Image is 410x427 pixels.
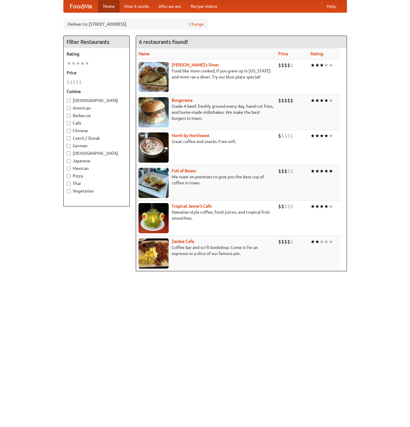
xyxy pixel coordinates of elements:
[138,238,169,269] img: zardoz.jpg
[189,21,204,27] a: Change
[67,167,71,170] input: Mexican
[138,97,169,127] img: burgerama.jpg
[281,132,284,139] li: $
[324,97,329,104] li: ★
[278,168,281,174] li: $
[80,60,85,67] li: ★
[284,203,287,210] li: $
[290,97,293,104] li: $
[138,168,169,198] img: beans.jpg
[278,203,281,210] li: $
[138,68,273,80] p: Food like mom cooked, if you grew up in [US_STATE] and mom ran a diner. Try our blue plate special!
[315,168,319,174] li: ★
[138,132,169,163] img: north.jpg
[324,168,329,174] li: ★
[67,128,126,134] label: Chinese
[67,106,71,110] input: American
[319,238,324,245] li: ★
[315,203,319,210] li: ★
[284,97,287,104] li: $
[310,132,315,139] li: ★
[284,132,287,139] li: $
[319,168,324,174] li: ★
[70,79,73,85] li: $
[76,60,80,67] li: ★
[67,105,126,111] label: American
[138,174,273,186] p: We roast on premises to give you the best cup of coffee in town.
[310,203,315,210] li: ★
[67,143,126,149] label: German
[310,62,315,69] li: ★
[310,51,323,56] a: Rating
[278,62,281,69] li: $
[67,113,126,119] label: Barbecue
[67,144,71,148] input: German
[67,173,126,179] label: Pizza
[67,79,70,85] li: $
[138,203,169,233] img: jeeves.jpg
[67,60,71,67] li: ★
[319,97,324,104] li: ★
[67,121,71,125] input: Cafe
[287,132,290,139] li: $
[329,203,333,210] li: ★
[310,168,315,174] li: ★
[172,168,196,173] a: Full of Beans
[172,133,210,138] a: North by Northwest
[67,158,126,164] label: Japanese
[284,238,287,245] li: $
[172,98,192,103] a: Burgerama
[139,39,188,45] ng-pluralize: 6 restaurants found!
[64,0,98,12] a: FoodMe
[79,79,82,85] li: $
[138,62,169,92] img: sallys.jpg
[319,203,324,210] li: ★
[310,97,315,104] li: ★
[329,238,333,245] li: ★
[315,62,319,69] li: ★
[290,238,293,245] li: $
[315,132,319,139] li: ★
[67,136,71,140] input: Czech / Slovak
[71,60,76,67] li: ★
[67,165,126,171] label: Mexican
[138,244,273,257] p: Coffee bar and sci-fi bookshop. Come in for an espresso or a slice of our famous pie.
[67,182,71,186] input: Thai
[281,168,284,174] li: $
[76,79,79,85] li: $
[290,203,293,210] li: $
[67,120,126,126] label: Cafe
[67,97,126,104] label: [DEMOGRAPHIC_DATA]
[67,180,126,186] label: Thai
[67,129,71,133] input: Chinese
[172,239,194,244] b: Zardoz Cafe
[322,0,341,12] a: Help
[172,204,212,209] b: Tropical Jeeve's Cafe
[284,168,287,174] li: $
[324,203,329,210] li: ★
[281,203,284,210] li: $
[64,36,129,48] h4: Filter Restaurants
[281,62,284,69] li: $
[287,238,290,245] li: $
[329,97,333,104] li: ★
[287,168,290,174] li: $
[329,62,333,69] li: ★
[310,238,315,245] li: ★
[98,0,119,12] a: Home
[324,132,329,139] li: ★
[67,99,71,103] input: [DEMOGRAPHIC_DATA]
[315,238,319,245] li: ★
[319,132,324,139] li: ★
[186,0,222,12] a: Recipe videos
[172,62,219,67] a: [PERSON_NAME]'s Diner
[67,88,126,94] h5: Cuisine
[278,51,288,56] a: Price
[67,150,126,156] label: [DEMOGRAPHIC_DATA]
[85,60,89,67] li: ★
[319,62,324,69] li: ★
[287,203,290,210] li: $
[67,51,126,57] h5: Rating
